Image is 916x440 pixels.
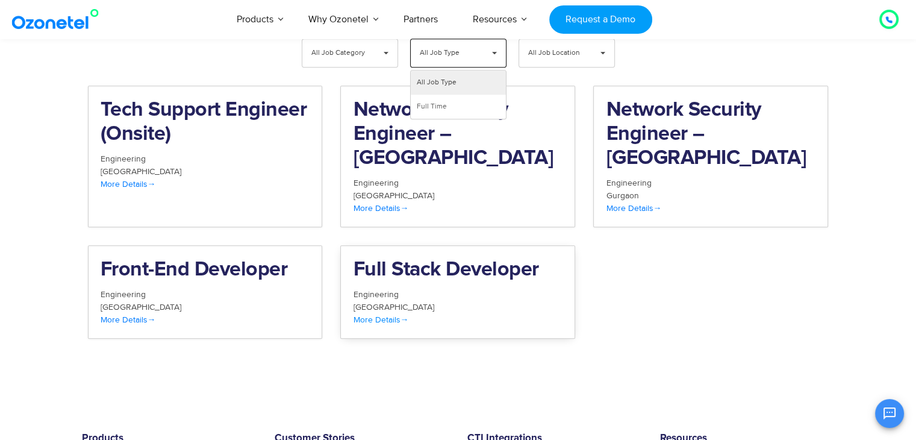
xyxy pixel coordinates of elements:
[101,289,146,300] span: Engineering
[101,315,156,325] span: More Details
[411,71,506,95] li: All Job Type
[101,258,310,282] h2: Front-End Developer
[101,166,181,177] span: [GEOGRAPHIC_DATA]
[591,39,614,67] span: ▾
[88,86,323,227] a: Tech Support Engineer (Onsite) Engineering [GEOGRAPHIC_DATA] More Details
[353,203,408,213] span: More Details
[353,289,398,300] span: Engineering
[875,399,904,428] button: Open chat
[353,190,434,201] span: [GEOGRAPHIC_DATA]
[88,245,323,339] a: Front-End Developer Engineering [GEOGRAPHIC_DATA] More Details
[353,98,562,171] h2: Network Security Engineer – [GEOGRAPHIC_DATA]
[606,190,638,201] span: Gurgaon
[353,258,562,282] h2: Full Stack Developer
[101,302,181,312] span: [GEOGRAPHIC_DATA]
[101,179,156,189] span: More Details
[353,302,434,312] span: [GEOGRAPHIC_DATA]
[606,203,661,213] span: More Details
[340,86,575,227] a: Network Security Engineer – [GEOGRAPHIC_DATA] Engineering [GEOGRAPHIC_DATA] More Details
[606,98,815,171] h2: Network Security Engineer – [GEOGRAPHIC_DATA]
[420,39,477,67] span: All Job Type
[606,178,651,188] span: Engineering
[101,98,310,146] h2: Tech Support Engineer (Onsite)
[411,95,506,119] li: Full Time
[340,245,575,339] a: Full Stack Developer Engineering [GEOGRAPHIC_DATA] More Details
[353,315,408,325] span: More Details
[593,86,828,227] a: Network Security Engineer – [GEOGRAPHIC_DATA] Engineering Gurgaon More Details
[549,5,652,34] a: Request a Demo
[311,39,369,67] span: All Job Category
[375,39,397,67] span: ▾
[528,39,585,67] span: All Job Location
[483,39,506,67] span: ▾
[101,154,146,164] span: Engineering
[353,178,398,188] span: Engineering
